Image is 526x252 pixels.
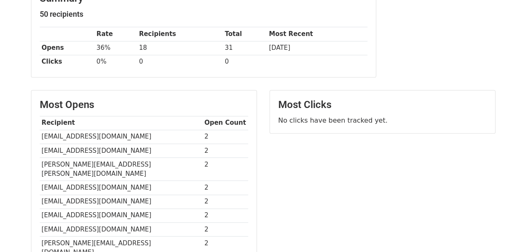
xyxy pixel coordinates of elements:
[203,222,248,236] td: 2
[40,208,203,222] td: [EMAIL_ADDRESS][DOMAIN_NAME]
[95,41,137,55] td: 36%
[40,130,203,144] td: [EMAIL_ADDRESS][DOMAIN_NAME]
[203,116,248,130] th: Open Count
[203,130,248,144] td: 2
[40,116,203,130] th: Recipient
[267,27,367,41] th: Most Recent
[40,181,203,195] td: [EMAIL_ADDRESS][DOMAIN_NAME]
[223,55,267,69] td: 0
[40,144,203,157] td: [EMAIL_ADDRESS][DOMAIN_NAME]
[203,157,248,181] td: 2
[278,99,487,111] h3: Most Clicks
[40,99,248,111] h3: Most Opens
[203,181,248,195] td: 2
[40,195,203,208] td: [EMAIL_ADDRESS][DOMAIN_NAME]
[40,10,367,19] h5: 50 recipients
[40,157,203,181] td: [PERSON_NAME][EMAIL_ADDRESS][PERSON_NAME][DOMAIN_NAME]
[278,116,487,125] p: No clicks have been tracked yet.
[137,41,223,55] td: 18
[223,27,267,41] th: Total
[223,41,267,55] td: 31
[40,41,95,55] th: Opens
[203,208,248,222] td: 2
[137,55,223,69] td: 0
[267,41,367,55] td: [DATE]
[95,55,137,69] td: 0%
[40,222,203,236] td: [EMAIL_ADDRESS][DOMAIN_NAME]
[203,195,248,208] td: 2
[137,27,223,41] th: Recipients
[40,55,95,69] th: Clicks
[203,144,248,157] td: 2
[484,212,526,252] iframe: Chat Widget
[95,27,137,41] th: Rate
